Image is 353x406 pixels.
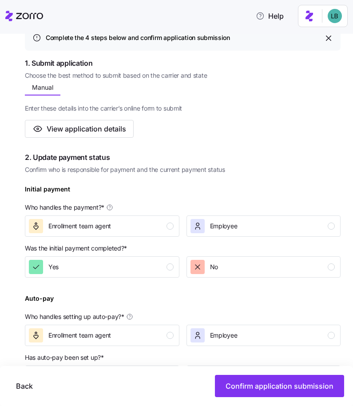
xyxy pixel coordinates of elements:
button: Help [249,7,291,25]
span: 1. Submit application [25,58,341,69]
span: Confirm who is responsible for payment and the current payment status [25,165,341,174]
span: Employee [210,331,238,340]
span: Yes [48,263,59,271]
span: Enrollment team agent [48,222,111,231]
span: Who handles the payment? * [25,203,104,212]
button: View application details [25,120,134,138]
span: Manual [32,84,53,91]
span: Help [256,11,284,21]
img: 55738f7c4ee29e912ff6c7eae6e0401b [328,9,342,23]
span: Confirm application submission [226,381,333,391]
span: No [210,263,218,271]
span: Who handles setting up auto-pay? * [25,312,124,321]
span: View application details [47,123,126,134]
div: Initial payment [25,184,70,201]
span: Was the initial payment completed? * [25,244,127,253]
div: Auto-pay [25,294,54,310]
span: Back [16,381,33,391]
span: Has auto-pay been set up? * [25,353,104,362]
span: Employee [210,222,238,231]
span: Choose the best method to submit based on the carrier and state [25,71,341,80]
span: Enrollment team agent [48,331,111,340]
button: Confirm application submission [215,375,344,397]
button: Back [9,375,40,397]
div: Complete the 4 steps below and confirm application submission [46,34,324,42]
span: 2. Update payment status [25,152,341,163]
span: Enter these details into the carrier’s online form to submit [25,104,341,113]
